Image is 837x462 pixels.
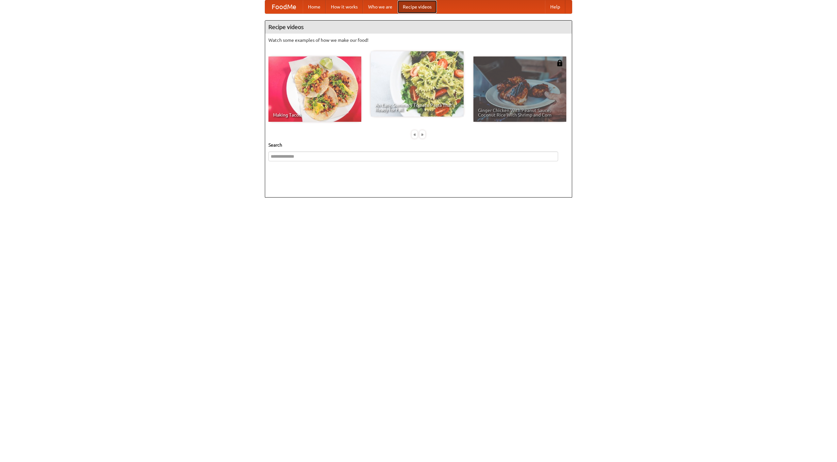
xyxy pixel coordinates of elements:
span: Making Tacos [273,113,357,117]
h4: Recipe videos [265,21,572,34]
a: Who we are [363,0,398,13]
a: Making Tacos [268,56,361,122]
a: FoodMe [265,0,303,13]
div: » [419,130,425,138]
h5: Search [268,142,569,148]
span: An Easy, Summery Tomato Pasta That's Ready for Fall [375,103,459,112]
a: How it works [326,0,363,13]
a: Help [545,0,565,13]
a: Home [303,0,326,13]
a: An Easy, Summery Tomato Pasta That's Ready for Fall [371,51,464,117]
a: Recipe videos [398,0,437,13]
img: 483408.png [556,60,563,66]
p: Watch some examples of how we make our food! [268,37,569,43]
div: « [412,130,418,138]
